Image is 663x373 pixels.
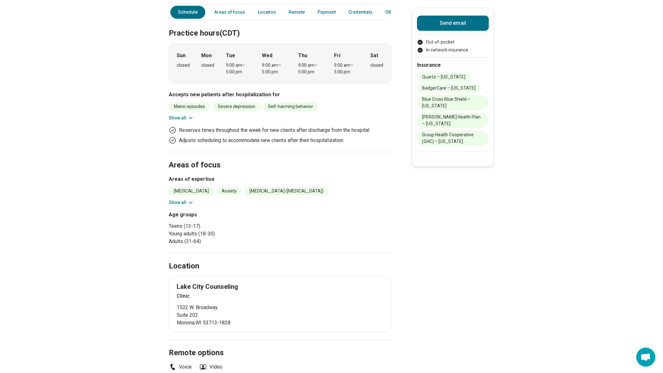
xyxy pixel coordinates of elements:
li: Anxiety [216,187,242,195]
span: Monona , WI 53713-1828 [177,319,391,327]
strong: Wed [262,52,273,59]
h3: Areas of expertise [169,175,391,183]
a: Other [381,6,404,19]
button: Send email [417,16,489,31]
li: Voice [169,363,192,371]
li: Video [199,363,222,371]
li: Manic episodes [169,102,210,111]
h2: Practice hours (CDT) [169,13,391,39]
li: [MEDICAL_DATA] [169,187,214,195]
strong: Tue [226,52,235,59]
li: Quartz – [US_STATE] [417,73,470,81]
button: Show all [169,115,194,121]
strong: Thu [298,52,307,59]
li: In-network insurance [417,47,489,53]
li: Out-of-pocket [417,39,489,45]
p: Lake City Counseling [177,282,391,291]
li: [MEDICAL_DATA] ([MEDICAL_DATA]) [244,187,329,195]
li: Young adults (18-30) [169,230,277,238]
li: Self-harming behavior [263,102,318,111]
div: closed [177,62,190,69]
strong: Sat [370,52,378,59]
li: Group Health Cooperative (GHC) – [US_STATE] [417,131,489,146]
a: Location [254,6,280,19]
li: Blue Cross Blue Shield – [US_STATE] [417,95,489,110]
span: 1532 W. Broadway [177,304,391,311]
button: Show all [169,199,194,206]
h3: Age groups [169,211,277,219]
a: Remote [285,6,309,19]
li: Teens (13-17) [169,222,277,230]
a: Credentials [345,6,376,19]
a: Areas of focus [210,6,249,19]
a: Schedule [170,6,205,19]
ul: Payment options [417,39,489,53]
strong: Mon [202,52,212,59]
strong: Sun [177,52,186,59]
p: Reserves times throughout the week for new clients after discharge from the hospital. [179,126,370,134]
p: Adjusts scheduling to accommodate new clients after their hospitalization. [179,137,344,144]
div: closed [370,62,383,69]
p: Clinic [177,292,391,300]
div: 9:00 am – 5:00 pm [226,62,250,75]
div: When does the program meet? [169,44,391,83]
li: Severe depression [213,102,260,111]
span: Suite 202 [177,311,391,319]
li: Adults (31-64) [169,238,277,245]
strong: Fri [334,52,341,59]
div: 9:00 am – 5:00 pm [298,62,323,75]
h3: Accepts new patients after hospitalization for [169,91,391,98]
h2: Insurance [417,61,489,69]
h2: Remote options [169,332,391,358]
li: [PERSON_NAME] Health Plan – [US_STATE] [417,113,489,128]
li: BadgerCare – [US_STATE] [417,84,481,92]
h2: Areas of focus [169,145,391,171]
div: closed [202,62,215,69]
h2: Location [169,261,199,272]
div: 9:00 am – 5:00 pm [262,62,287,75]
div: 9:00 am – 5:00 pm [334,62,359,75]
a: Payment [314,6,339,19]
div: Open chat [636,348,655,367]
